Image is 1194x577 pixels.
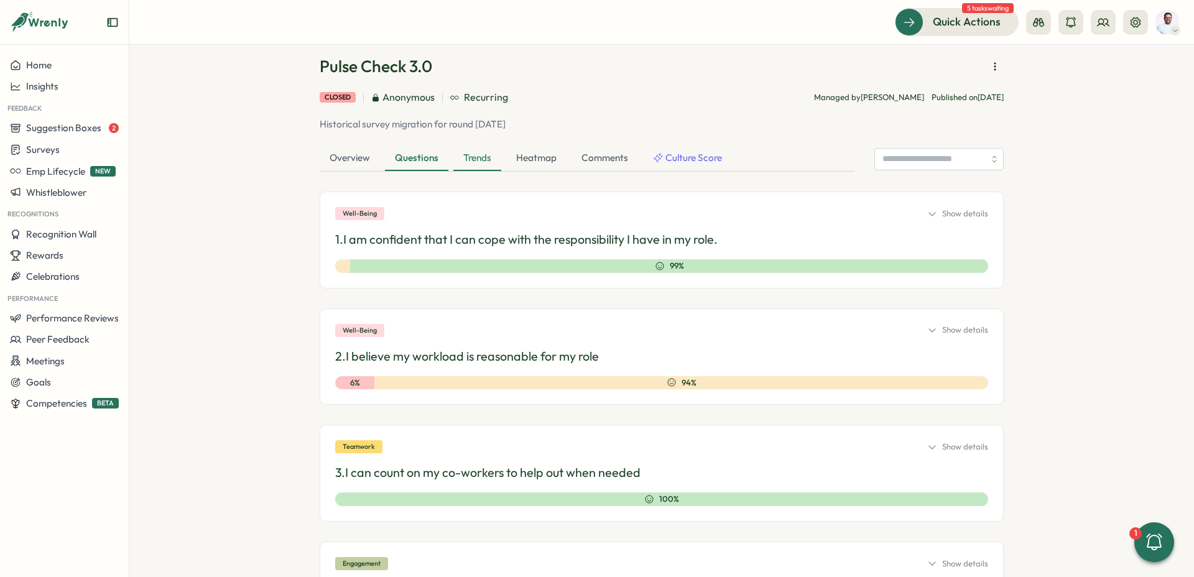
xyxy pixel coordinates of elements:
[962,3,1014,13] span: 5 tasks waiting
[26,249,63,261] span: Rewards
[26,144,60,155] span: Surveys
[335,207,384,220] div: Well-being
[927,558,988,570] button: Show details
[26,355,65,367] span: Meetings
[26,228,96,240] span: Recognition Wall
[26,59,52,71] span: Home
[26,187,86,198] span: Whistleblower
[335,324,384,337] div: Well-being
[26,165,85,177] span: Emp Lifecycle
[26,122,101,134] span: Suggestion Boxes
[932,92,1004,103] p: Published on
[374,376,988,390] div: 94%
[927,441,988,453] button: Show details
[464,90,508,105] span: Recurring
[572,146,638,171] div: Comments
[26,312,119,324] span: Performance Reviews
[26,80,58,92] span: Insights
[26,270,80,282] span: Celebrations
[335,440,382,453] div: Teamwork
[1129,527,1142,540] div: 1
[335,230,988,249] p: 1. I am confident that I can cope with the responsibility I have in my role.
[895,8,1019,35] button: Quick Actions
[861,92,924,102] span: [PERSON_NAME]
[90,166,116,177] span: NEW
[643,146,732,171] a: Culture Score
[1155,11,1179,34] img: Johannes Keller
[26,397,87,409] span: Competencies
[978,92,1004,102] span: [DATE]
[350,259,988,273] div: 99%
[506,146,567,171] div: Heatmap
[927,208,988,219] button: Show details
[814,92,924,103] p: Managed by
[320,55,432,77] h1: Pulse Check 3.0
[665,151,722,165] span: Culture Score
[1134,522,1174,562] button: 1
[320,118,1004,131] div: Historical survey migration for round [DATE]
[320,92,356,103] div: closed
[335,376,374,390] div: 6%
[335,347,988,366] p: 2. I believe my workload is reasonable for my role
[382,90,435,105] span: Anonymous
[335,492,988,506] div: 100%
[385,146,448,171] div: Questions
[26,333,90,345] span: Peer Feedback
[933,14,1001,30] span: Quick Actions
[453,146,501,171] div: Trends
[320,146,380,171] div: Overview
[109,123,119,133] span: 2
[92,398,119,409] span: BETA
[26,376,51,388] span: Goals
[927,325,988,336] button: Show details
[335,557,388,570] div: Engagement
[106,16,119,29] button: Expand sidebar
[335,463,988,482] p: 3. I can count on my co-workers to help out when needed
